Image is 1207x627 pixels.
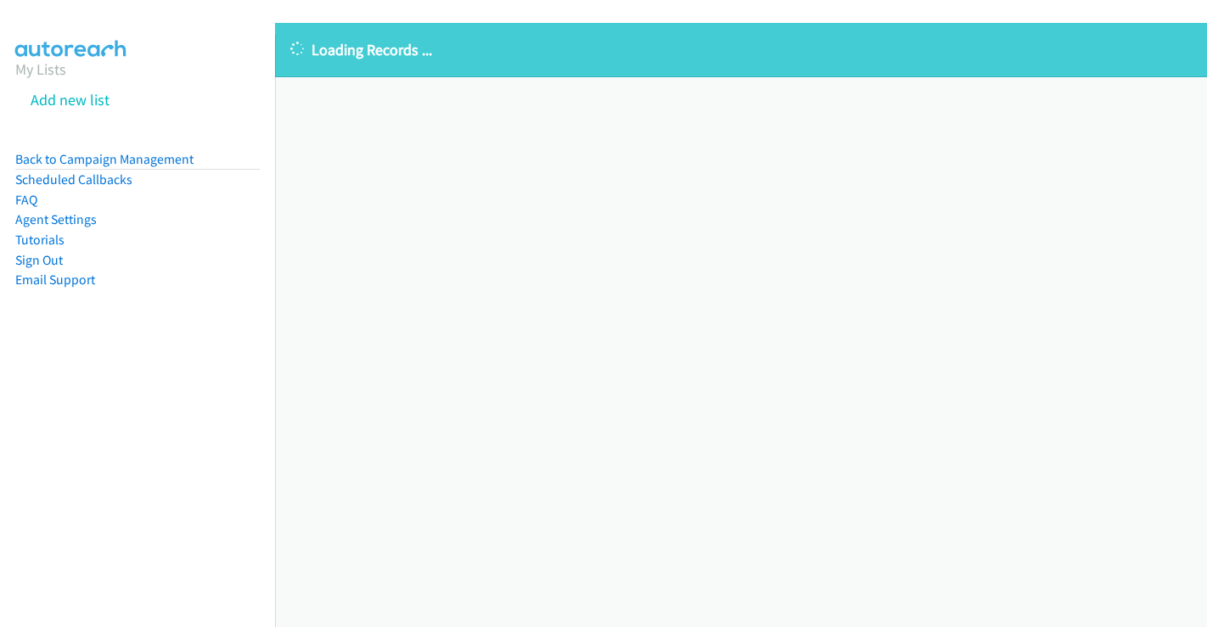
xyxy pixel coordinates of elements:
[15,211,97,227] a: Agent Settings
[31,90,109,109] a: Add new list
[15,192,37,208] a: FAQ
[15,59,66,79] a: My Lists
[15,171,132,188] a: Scheduled Callbacks
[15,232,65,248] a: Tutorials
[15,252,63,268] a: Sign Out
[15,151,194,167] a: Back to Campaign Management
[290,38,1192,61] p: Loading Records ...
[15,272,95,288] a: Email Support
